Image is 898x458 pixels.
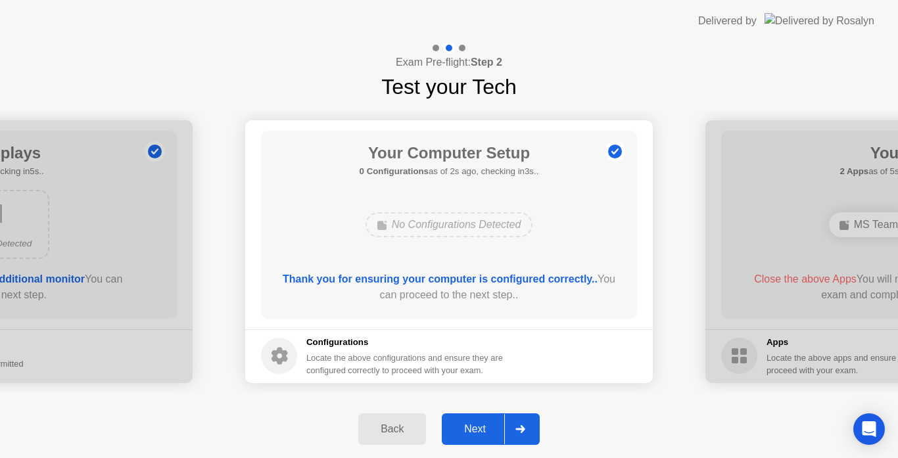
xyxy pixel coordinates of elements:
b: 0 Configurations [360,166,429,176]
h1: Test your Tech [381,71,517,103]
div: No Configurations Detected [366,212,533,237]
button: Next [442,413,540,445]
div: Next [446,423,504,435]
h4: Exam Pre-flight: [396,55,502,70]
button: Back [358,413,426,445]
img: Delivered by Rosalyn [765,13,874,28]
b: Thank you for ensuring your computer is configured correctly.. [283,273,598,285]
b: Step 2 [471,57,502,68]
h1: Your Computer Setup [360,141,539,165]
div: Locate the above configurations and ensure they are configured correctly to proceed with your exam. [306,352,506,377]
h5: Configurations [306,336,506,349]
div: Back [362,423,422,435]
div: You can proceed to the next step.. [280,271,619,303]
h5: as of 2s ago, checking in3s.. [360,165,539,178]
div: Open Intercom Messenger [853,413,885,445]
div: Delivered by [698,13,757,29]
